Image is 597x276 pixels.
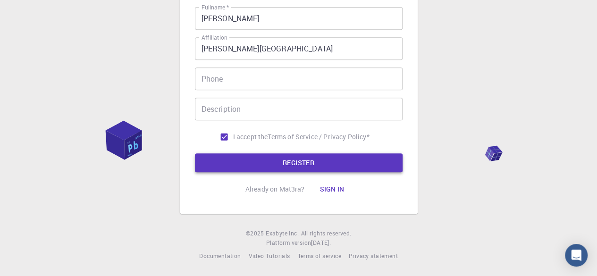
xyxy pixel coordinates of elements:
span: Privacy statement [349,252,398,259]
span: Exabyte Inc. [266,229,299,237]
a: Documentation [199,251,241,261]
span: Documentation [199,252,241,259]
p: Terms of Service / Privacy Policy * [268,132,369,142]
span: Terms of service [297,252,341,259]
span: I accept the [233,132,268,142]
label: Fullname [202,3,229,11]
span: [DATE] . [311,239,331,246]
span: Video Tutorials [248,252,290,259]
span: Platform version [266,238,311,248]
p: Already on Mat3ra? [245,184,305,194]
a: Terms of service [297,251,341,261]
a: Privacy statement [349,251,398,261]
div: Open Intercom Messenger [565,244,588,267]
a: Terms of Service / Privacy Policy* [268,132,369,142]
a: [DATE]. [311,238,331,248]
button: Sign in [312,180,352,199]
a: Exabyte Inc. [266,229,299,238]
button: REGISTER [195,153,403,172]
span: © 2025 [246,229,266,238]
a: Video Tutorials [248,251,290,261]
label: Affiliation [202,33,227,42]
span: All rights reserved. [301,229,351,238]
